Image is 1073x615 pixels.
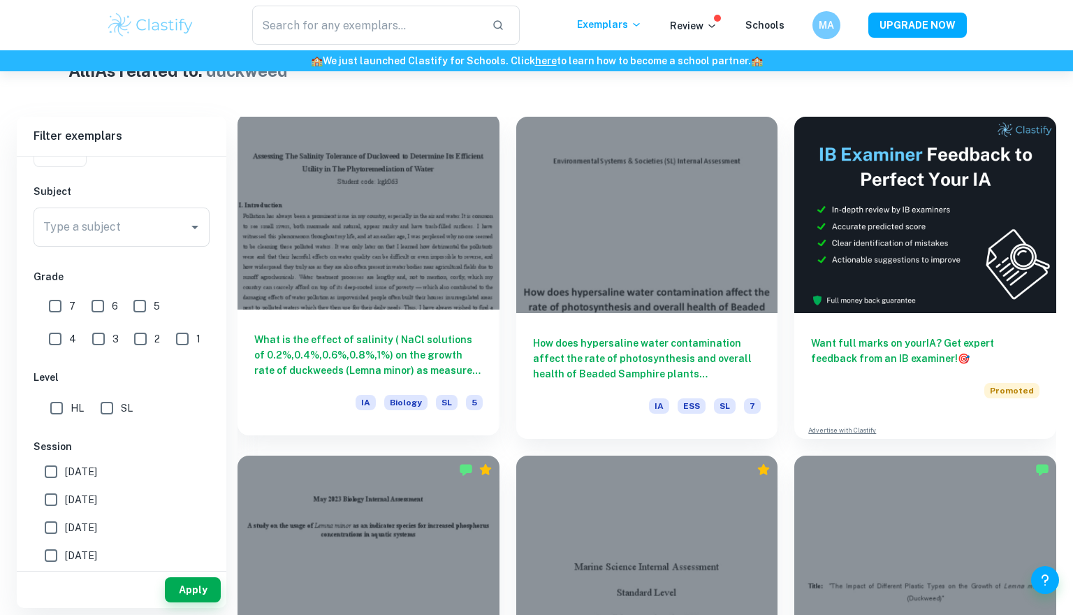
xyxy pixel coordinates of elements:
[794,117,1056,439] a: Want full marks on yourIA? Get expert feedback from an IB examiner!PromotedAdvertise with Clastify
[678,398,706,414] span: ESS
[794,117,1056,313] img: Thumbnail
[868,13,967,38] button: UPGRADE NOW
[34,184,210,199] h6: Subject
[649,398,669,414] span: IA
[165,577,221,602] button: Apply
[238,117,499,439] a: What is the effect of salinity ( NaCl solutions of 0.2%,0.4%,0.6%,0.8%,1%) on the growth rate of ...
[811,335,1039,366] h6: Want full marks on your IA ? Get expert feedback from an IB examiner!
[819,17,835,33] h6: MA
[384,395,428,410] span: Biology
[154,298,160,314] span: 5
[670,18,717,34] p: Review
[984,383,1039,398] span: Promoted
[17,117,226,156] h6: Filter exemplars
[121,400,133,416] span: SL
[65,520,97,535] span: [DATE]
[1031,566,1059,594] button: Help and Feedback
[479,463,492,477] div: Premium
[459,463,473,477] img: Marked
[812,11,840,39] button: MA
[34,370,210,385] h6: Level
[34,269,210,284] h6: Grade
[254,332,483,378] h6: What is the effect of salinity ( NaCl solutions of 0.2%,0.4%,0.6%,0.8%,1%) on the growth rate of ...
[112,298,118,314] span: 6
[311,55,323,66] span: 🏫
[436,395,458,410] span: SL
[745,20,784,31] a: Schools
[958,353,970,364] span: 🎯
[516,117,778,439] a: How does hypersaline water contamination affect the rate of photosynthesis and overall health of ...
[744,398,761,414] span: 7
[196,331,200,347] span: 1
[69,331,76,347] span: 4
[69,298,75,314] span: 7
[466,395,483,410] span: 5
[1035,463,1049,477] img: Marked
[154,331,160,347] span: 2
[34,439,210,454] h6: Session
[3,53,1070,68] h6: We just launched Clastify for Schools. Click to learn how to become a school partner.
[533,335,761,382] h6: How does hypersaline water contamination affect the rate of photosynthesis and overall health of ...
[71,400,84,416] span: HL
[535,55,557,66] a: here
[65,548,97,563] span: [DATE]
[65,492,97,507] span: [DATE]
[751,55,763,66] span: 🏫
[757,463,771,477] div: Premium
[65,464,97,479] span: [DATE]
[185,217,205,237] button: Open
[714,398,736,414] span: SL
[577,17,642,32] p: Exemplars
[106,11,195,39] img: Clastify logo
[808,426,876,435] a: Advertise with Clastify
[112,331,119,347] span: 3
[356,395,376,410] span: IA
[252,6,481,45] input: Search for any exemplars...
